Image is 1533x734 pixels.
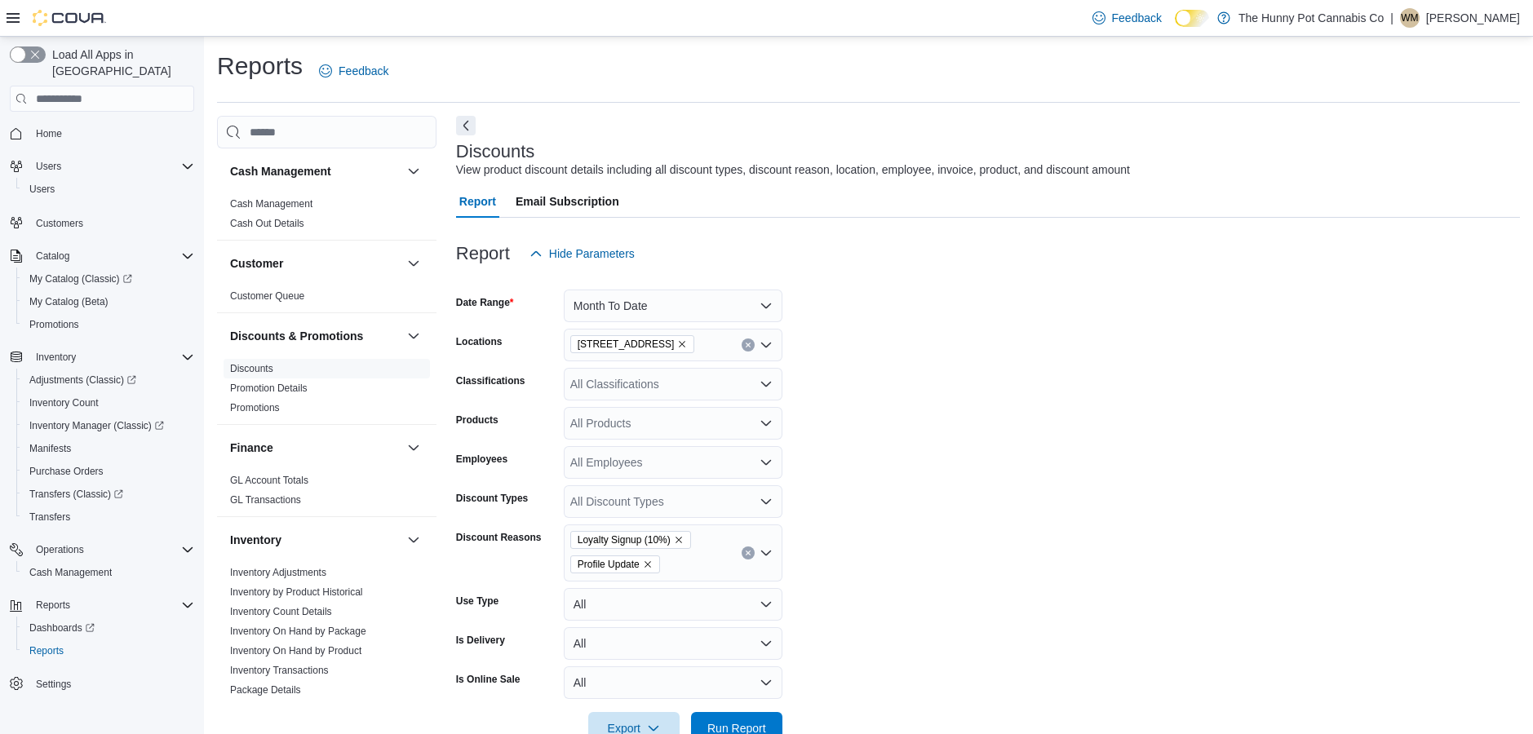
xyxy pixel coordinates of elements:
button: Users [29,157,68,176]
span: Manifests [29,442,71,455]
span: Customer Queue [230,290,304,303]
button: Purchase Orders [16,460,201,483]
button: Discounts & Promotions [230,328,401,344]
a: Purchase Orders [23,462,110,481]
a: Dashboards [16,617,201,639]
h3: Finance [230,440,273,456]
label: Locations [456,335,503,348]
h3: Discounts [456,142,535,161]
button: Operations [3,538,201,561]
button: Promotions [16,313,201,336]
button: Remove Loyalty Signup (10%) from selection in this group [674,535,684,545]
span: Customers [36,217,83,230]
a: Feedback [1086,2,1168,34]
span: Settings [29,674,194,694]
span: Transfers [23,507,194,527]
button: Next [456,116,476,135]
h3: Cash Management [230,163,331,179]
button: Cash Management [404,161,423,181]
a: Dashboards [23,618,101,638]
label: Use Type [456,595,498,608]
span: Package Details [230,683,301,696]
a: Inventory Transactions [230,665,329,676]
button: All [564,627,782,660]
span: Inventory Manager (Classic) [29,419,164,432]
button: Manifests [16,437,201,460]
a: Settings [29,674,78,694]
button: Open list of options [760,338,773,352]
button: Inventory [230,532,401,548]
label: Discount Types [456,492,528,505]
a: Manifests [23,439,78,458]
a: Users [23,179,61,199]
a: Feedback [312,55,395,87]
label: Classifications [456,374,525,387]
span: Users [29,157,194,176]
a: Discounts [230,363,273,374]
button: Month To Date [564,290,782,322]
span: Reports [29,595,194,615]
h3: Report [456,244,510,263]
span: Feedback [339,63,388,79]
a: Cash Out Details [230,218,304,229]
span: Settings [36,678,71,691]
a: Reports [23,641,70,661]
button: Cash Management [230,163,401,179]
span: WM [1401,8,1418,28]
button: Users [16,178,201,201]
a: Cash Management [23,563,118,582]
button: Open list of options [760,456,773,469]
a: Home [29,124,69,144]
button: Remove 2173 Yonge St from selection in this group [677,339,687,349]
span: Load All Apps in [GEOGRAPHIC_DATA] [46,46,194,79]
button: Open list of options [760,417,773,430]
span: Transfers (Classic) [23,484,194,504]
button: Inventory [404,530,423,550]
h3: Inventory [230,532,281,548]
a: Inventory Count Details [230,606,332,617]
span: GL Transactions [230,493,301,506]
a: Adjustments (Classic) [16,369,201,391]
h1: Reports [217,50,303,82]
span: Transfers (Classic) [29,488,123,501]
span: Reports [23,641,194,661]
a: GL Account Totals [230,475,308,486]
div: Cash Management [217,194,436,240]
span: Cash Out Details [230,217,304,230]
span: Profile Update [578,556,640,573]
label: Discount Reasons [456,531,542,544]
p: [PERSON_NAME] [1426,8,1520,28]
p: The Hunny Pot Cannabis Co [1238,8,1384,28]
button: Hide Parameters [523,237,641,270]
span: Promotions [230,401,280,414]
span: Inventory Count [29,396,99,409]
a: Inventory Manager (Classic) [16,414,201,437]
a: Transfers (Classic) [23,484,130,504]
span: Users [23,179,194,199]
div: Discounts & Promotions [217,359,436,424]
span: Loyalty Signup (10%) [570,531,691,549]
a: Promotions [23,315,86,334]
span: Cash Management [29,566,112,579]
input: Dark Mode [1175,10,1209,27]
button: All [564,588,782,621]
button: Transfers [16,506,201,528]
a: Customers [29,214,90,233]
a: GL Transactions [230,494,301,506]
button: Reports [16,639,201,662]
button: Customers [3,210,201,234]
button: All [564,666,782,699]
span: Feedback [1112,10,1162,26]
img: Cova [33,10,106,26]
label: Products [456,413,498,427]
span: Promotions [29,318,79,331]
a: Transfers (Classic) [16,483,201,506]
span: Cash Management [230,197,312,210]
a: My Catalog (Classic) [23,269,139,289]
button: Clear input [742,338,755,352]
div: View product discount details including all discount types, discount reason, location, employee, ... [456,161,1130,179]
a: Inventory Count [23,393,105,413]
span: Reports [29,644,64,657]
span: Dashboards [29,621,95,635]
button: Open list of options [760,495,773,508]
